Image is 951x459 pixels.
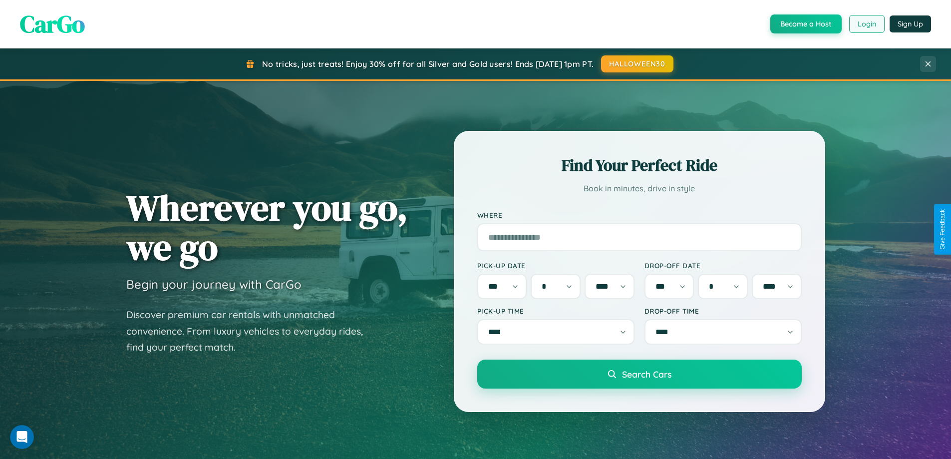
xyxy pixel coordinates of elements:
[126,277,302,292] h3: Begin your journey with CarGo
[477,261,634,270] label: Pick-up Date
[622,369,671,380] span: Search Cars
[601,55,673,72] button: HALLOWEEN30
[477,181,802,196] p: Book in minutes, drive in style
[126,188,408,267] h1: Wherever you go, we go
[770,14,842,33] button: Become a Host
[477,307,634,315] label: Pick-up Time
[262,59,594,69] span: No tricks, just treats! Enjoy 30% off for all Silver and Gold users! Ends [DATE] 1pm PT.
[939,209,946,250] div: Give Feedback
[644,261,802,270] label: Drop-off Date
[126,307,376,356] p: Discover premium car rentals with unmatched convenience. From luxury vehicles to everyday rides, ...
[20,7,85,40] span: CarGo
[477,154,802,176] h2: Find Your Perfect Ride
[644,307,802,315] label: Drop-off Time
[10,425,34,449] iframe: Intercom live chat
[477,211,802,219] label: Where
[477,360,802,389] button: Search Cars
[849,15,885,33] button: Login
[890,15,931,32] button: Sign Up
